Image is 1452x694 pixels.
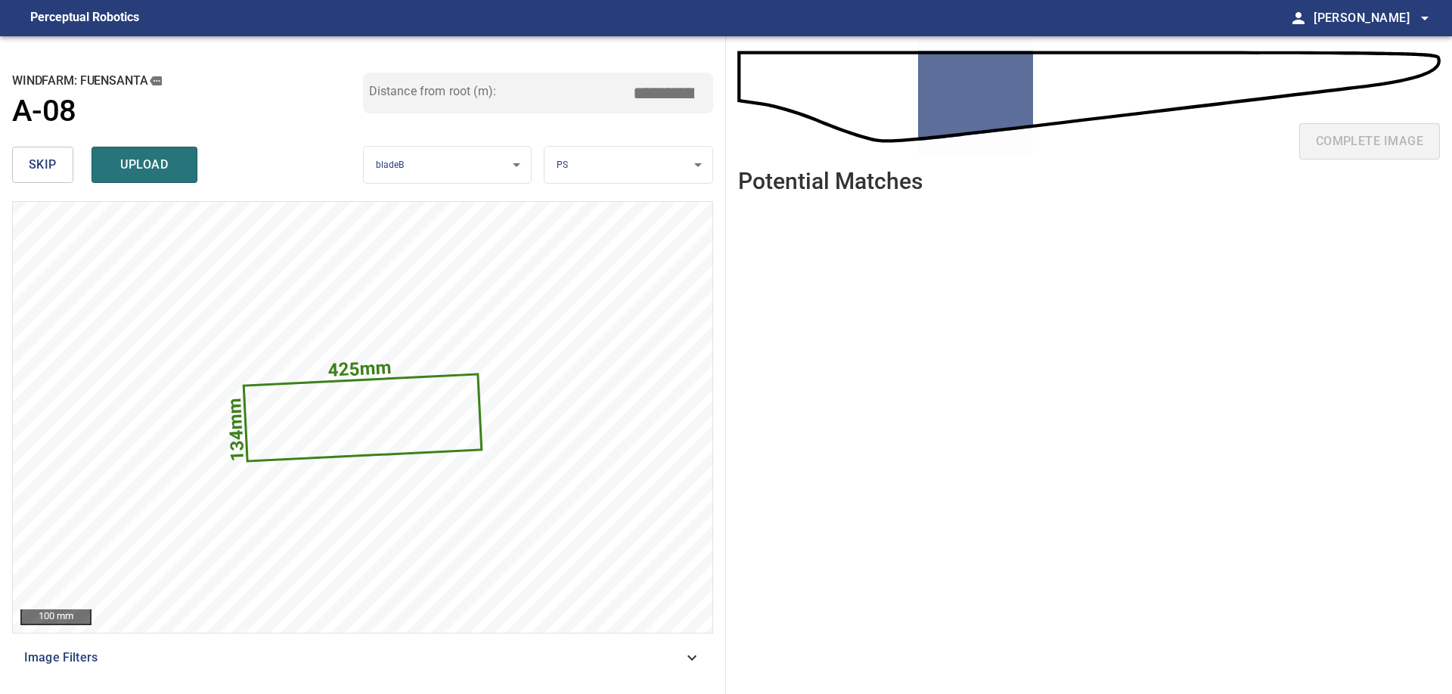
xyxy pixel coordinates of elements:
button: upload [92,147,197,183]
span: skip [29,154,57,175]
div: bladeB [364,146,532,184]
h2: Potential Matches [738,169,923,194]
a: A-08 [12,94,363,129]
span: arrow_drop_down [1416,9,1434,27]
h1: A-08 [12,94,76,129]
label: Distance from root (m): [369,85,496,98]
span: bladeB [376,160,405,170]
text: 134mm [224,398,248,462]
figcaption: Perceptual Robotics [30,6,139,30]
span: PS [557,160,568,170]
span: person [1289,9,1308,27]
span: Image Filters [24,649,683,667]
div: PS [544,146,712,184]
span: [PERSON_NAME] [1314,8,1434,29]
h2: windfarm: Fuensanta [12,73,363,89]
text: 425mm [328,357,392,381]
button: [PERSON_NAME] [1308,3,1434,33]
button: copy message details [147,73,164,89]
div: Image Filters [12,640,713,676]
span: upload [108,154,181,175]
button: skip [12,147,73,183]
